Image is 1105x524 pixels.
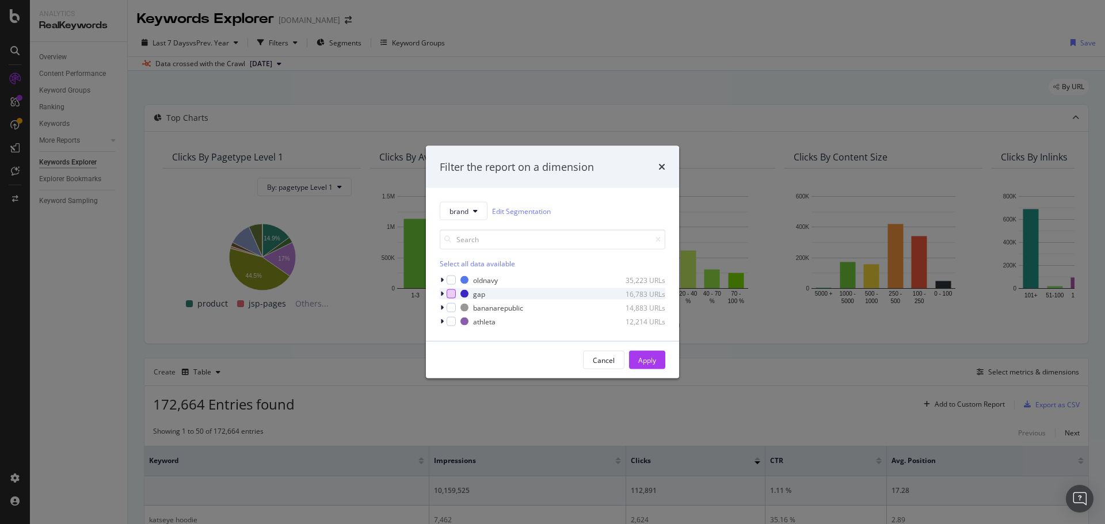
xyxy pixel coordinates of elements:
[583,351,624,369] button: Cancel
[426,146,679,378] div: modal
[440,259,665,269] div: Select all data available
[609,316,665,326] div: 12,214 URLs
[440,230,665,250] input: Search
[658,159,665,174] div: times
[440,159,594,174] div: Filter the report on a dimension
[473,275,498,285] div: oldnavy
[609,303,665,312] div: 14,883 URLs
[638,355,656,365] div: Apply
[593,355,615,365] div: Cancel
[473,316,496,326] div: athleta
[1066,485,1093,512] div: Open Intercom Messenger
[440,202,487,220] button: brand
[492,205,551,217] a: Edit Segmentation
[629,351,665,369] button: Apply
[473,303,523,312] div: bananarepublic
[449,206,468,216] span: brand
[609,289,665,299] div: 16,783 URLs
[473,289,485,299] div: gap
[609,275,665,285] div: 35,223 URLs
